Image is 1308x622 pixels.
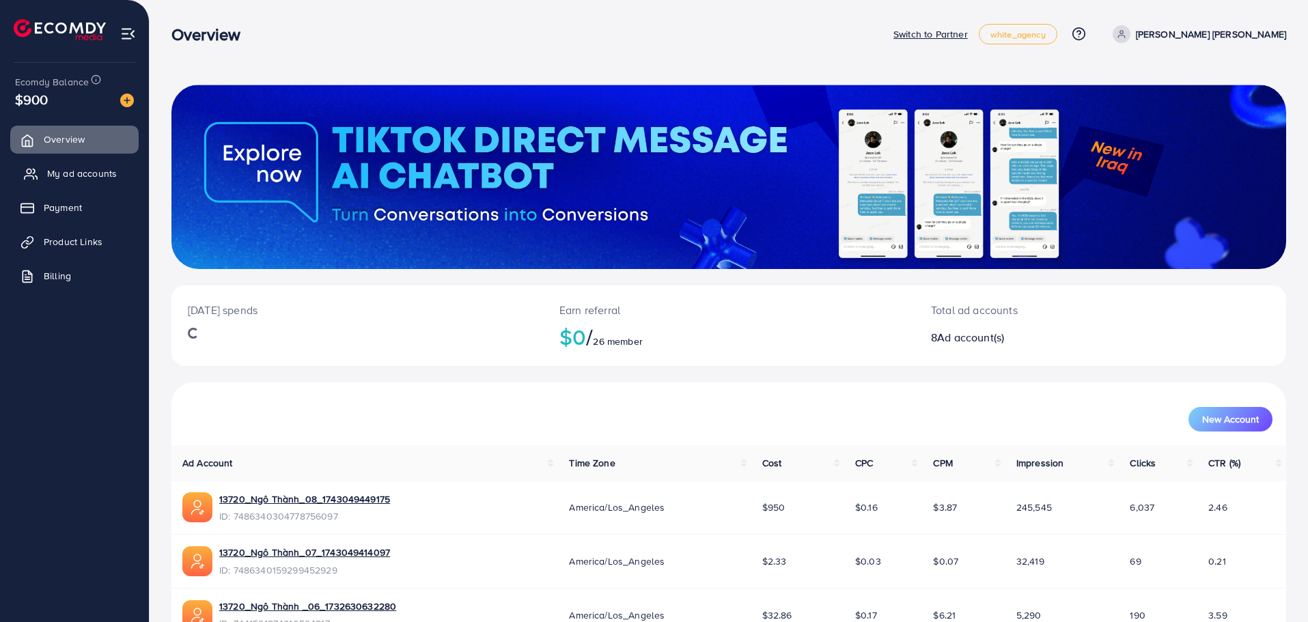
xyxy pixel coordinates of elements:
[855,608,877,622] span: $0.17
[15,75,89,89] span: Ecomdy Balance
[120,26,136,42] img: menu
[893,26,968,42] p: Switch to Partner
[120,94,134,107] img: image
[1188,407,1272,432] button: New Account
[219,599,396,613] a: 13720_Ngô Thành _06_1732630632280
[15,89,48,109] span: $900
[1016,456,1064,470] span: Impression
[44,201,82,214] span: Payment
[44,132,85,146] span: Overview
[44,235,102,249] span: Product Links
[762,456,782,470] span: Cost
[182,456,233,470] span: Ad Account
[1107,25,1286,43] a: [PERSON_NAME] [PERSON_NAME]
[10,262,139,289] a: Billing
[171,25,251,44] h3: Overview
[10,160,139,187] a: My ad accounts
[569,608,665,622] span: America/Los_Angeles
[933,608,956,622] span: $6.21
[762,500,785,514] span: $950
[1130,456,1156,470] span: Clicks
[182,492,212,522] img: ic-ads-acc.e4c84228.svg
[762,608,792,622] span: $32.86
[14,19,106,40] img: logo
[569,456,615,470] span: Time Zone
[10,228,139,255] a: Product Links
[569,500,665,514] span: America/Los_Angeles
[10,194,139,221] a: Payment
[933,554,958,568] span: $0.07
[1208,456,1240,470] span: CTR (%)
[219,492,390,506] a: 13720_Ngô Thành_08_1743049449175
[1130,608,1145,622] span: 190
[931,302,1177,318] p: Total ad accounts
[219,546,390,559] a: 13720_Ngô Thành_07_1743049414097
[1016,608,1042,622] span: 5,290
[1208,500,1227,514] span: 2.46
[1202,414,1259,424] span: New Account
[44,269,71,283] span: Billing
[933,456,952,470] span: CPM
[559,302,898,318] p: Earn referral
[10,126,139,153] a: Overview
[219,563,390,577] span: ID: 7486340159299452929
[990,30,1046,39] span: white_agency
[569,554,665,568] span: America/Los_Angeles
[586,321,593,352] span: /
[855,456,873,470] span: CPC
[1208,554,1226,568] span: 0.21
[1130,554,1141,568] span: 69
[931,331,1177,344] h2: 8
[1136,26,1286,42] p: [PERSON_NAME] [PERSON_NAME]
[182,546,212,576] img: ic-ads-acc.e4c84228.svg
[937,330,1004,345] span: Ad account(s)
[762,554,787,568] span: $2.33
[188,302,527,318] p: [DATE] spends
[979,24,1057,44] a: white_agency
[593,335,642,348] span: 26 member
[1130,500,1154,514] span: 6,037
[1016,500,1052,514] span: 245,545
[855,554,881,568] span: $0.03
[559,324,898,350] h2: $0
[219,509,390,523] span: ID: 7486340304778756097
[855,500,878,514] span: $0.16
[933,500,957,514] span: $3.87
[47,167,117,180] span: My ad accounts
[1208,608,1227,622] span: 3.59
[1016,554,1044,568] span: 32,419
